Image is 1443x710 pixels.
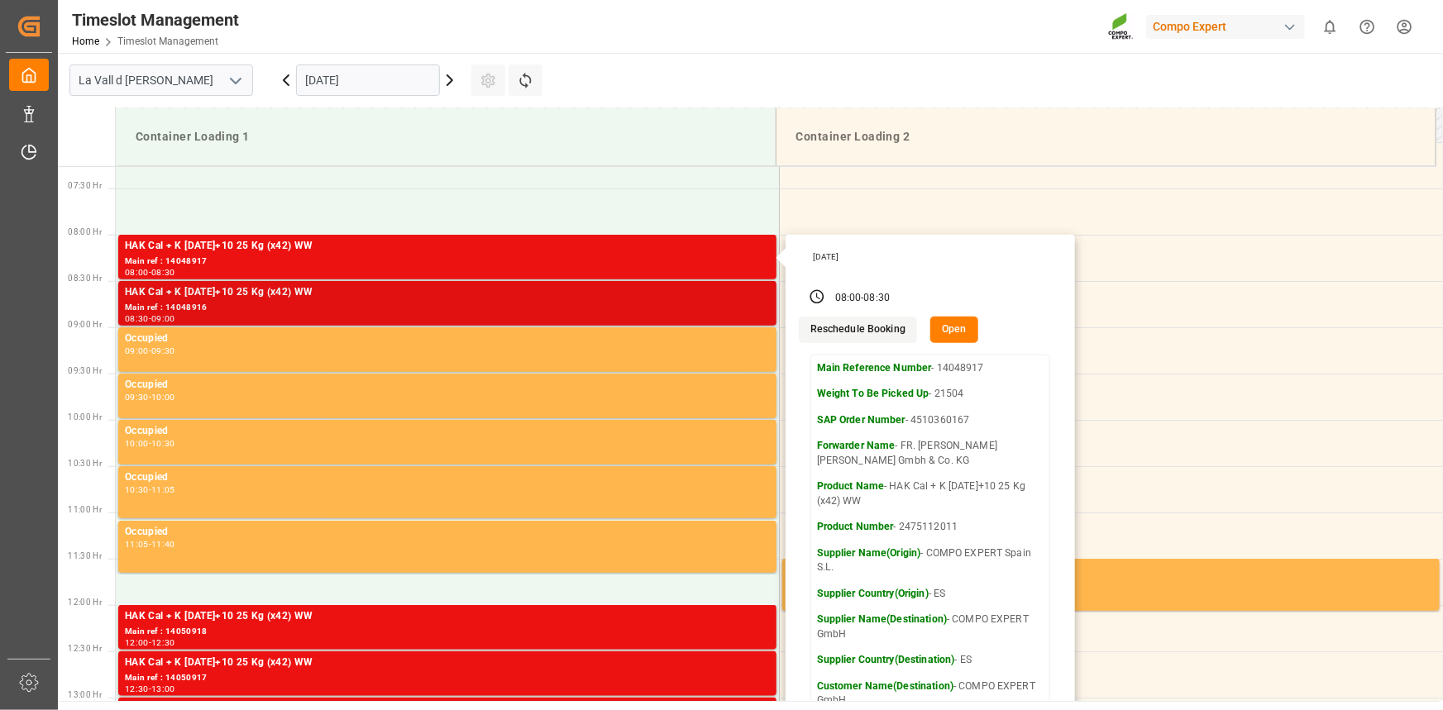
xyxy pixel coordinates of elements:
[149,486,151,493] div: -
[125,393,149,401] div: 09:30
[125,301,770,315] div: Main ref : 14048916
[817,520,1044,535] p: - 2475112011
[817,654,955,665] strong: Supplier Country(Destination)
[125,685,149,693] div: 12:30
[151,440,175,447] div: 10:30
[1146,15,1305,39] div: Compo Expert
[1312,8,1349,45] button: show 0 new notifications
[68,598,102,607] span: 12:00 Hr
[149,440,151,447] div: -
[149,541,151,548] div: -
[68,551,102,560] span: 11:30 Hr
[151,269,175,276] div: 08:30
[68,366,102,375] span: 09:30 Hr
[817,679,1044,708] p: - COMPO EXPERT GmbH
[68,690,102,699] span: 13:00 Hr
[149,269,151,276] div: -
[125,423,770,440] div: Occupied
[68,320,102,329] span: 09:00 Hr
[817,479,1044,508] p: - HAK Cal + K [DATE]+10 25 Kg (x42) WW
[125,377,770,393] div: Occupied
[125,625,770,639] div: Main ref : 14050918
[817,680,953,692] strong: Customer Name(Destination)
[817,547,921,559] strong: Supplier Name(Origin)
[129,122,762,152] div: Container Loading 1
[125,315,149,322] div: 08:30
[817,612,1044,641] p: - COMPO EXPERT GmbH
[68,412,102,422] span: 10:00 Hr
[817,521,894,532] strong: Product Number
[151,639,175,646] div: 12:30
[151,486,175,493] div: 11:05
[1146,11,1312,42] button: Compo Expert
[1108,12,1135,41] img: Screenshot%202023-09-29%20at%2010.02.21.png_1712312052.png
[68,505,102,514] span: 11:00 Hr
[68,181,102,190] span: 07:30 Hr
[817,413,1044,428] p: - 4510360167
[149,639,151,646] div: -
[68,644,102,653] span: 12:30 Hr
[151,541,175,548] div: 11:40
[69,64,253,96] input: Type to search/select
[817,613,947,625] strong: Supplier Name(Destination)
[864,291,891,306] div: 08:30
[835,291,862,306] div: 08:00
[125,541,149,548] div: 11:05
[149,685,151,693] div: -
[68,459,102,468] span: 10:30 Hr
[125,347,149,355] div: 09:00
[861,291,863,306] div: -
[817,361,1044,376] p: - 14048917
[817,439,1044,468] p: - FR. [PERSON_NAME] [PERSON_NAME] Gmbh & Co. KG
[790,122,1422,152] div: Container Loading 2
[817,653,1044,668] p: - ES
[125,255,770,269] div: Main ref : 14048917
[151,315,175,322] div: 09:00
[930,317,978,343] button: Open
[72,7,239,32] div: Timeslot Management
[817,414,905,426] strong: SAP Order Number
[817,588,929,599] strong: Supplier Country(Origin)
[125,269,149,276] div: 08:00
[68,227,102,236] span: 08:00 Hr
[817,440,896,451] strong: Forwarder Name
[817,480,885,492] strong: Product Name
[151,685,175,693] div: 13:00
[125,608,770,625] div: HAK Cal + K [DATE]+10 25 Kg (x42) WW
[125,671,770,685] div: Main ref : 14050917
[125,655,770,671] div: HAK Cal + K [DATE]+10 25 Kg (x42) WW
[125,284,770,301] div: HAK Cal + K [DATE]+10 25 Kg (x42) WW
[125,639,149,646] div: 12:00
[817,587,1044,602] p: - ES
[125,524,770,541] div: Occupied
[125,331,770,347] div: Occupied
[817,388,929,399] strong: Weight To Be Picked Up
[72,36,99,47] a: Home
[151,347,175,355] div: 09:30
[807,251,1057,263] div: [DATE]
[125,486,149,493] div: 10:30
[149,315,151,322] div: -
[799,317,917,343] button: Reschedule Booking
[151,393,175,401] div: 10:00
[1349,8,1386,45] button: Help Center
[125,440,149,447] div: 10:00
[68,274,102,283] span: 08:30 Hr
[789,562,1433,579] div: Occupied
[125,469,770,486] div: Occupied
[125,238,770,255] div: HAK Cal + K [DATE]+10 25 Kg (x42) WW
[222,68,247,93] button: open menu
[296,64,440,96] input: DD.MM.YYYY
[817,387,1044,402] p: - 21504
[149,347,151,355] div: -
[817,362,932,374] strong: Main Reference Number
[817,546,1044,575] p: - COMPO EXPERT Spain S.L.
[149,393,151,401] div: -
